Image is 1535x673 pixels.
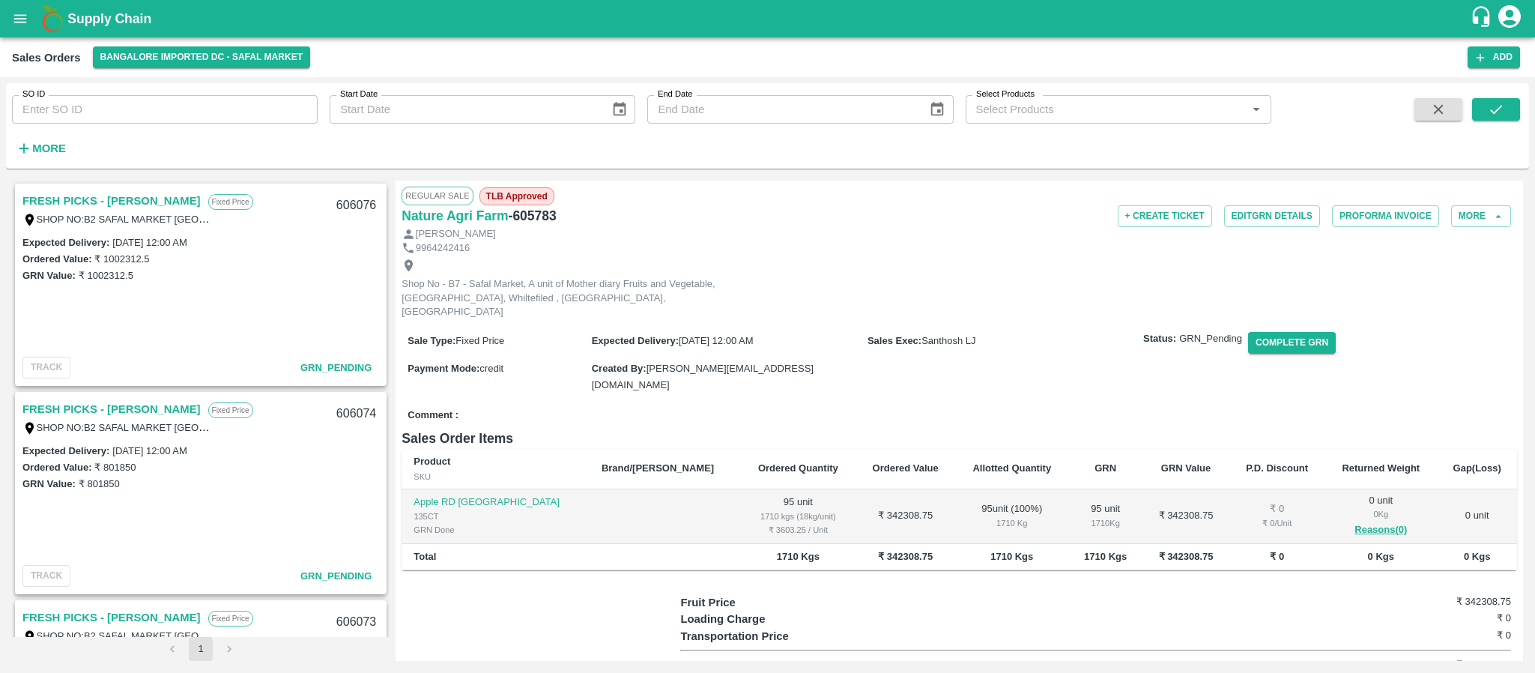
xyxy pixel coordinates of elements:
[402,187,473,205] span: Regular Sale
[1080,516,1130,530] div: 1710 Kg
[340,88,378,100] label: Start Date
[1336,507,1425,521] div: 0 Kg
[777,551,820,562] b: 1710 Kgs
[967,516,1056,530] div: 1710 Kg
[22,191,201,211] a: FRESH PICKS - [PERSON_NAME]
[1332,205,1439,227] button: Proforma Invoice
[1142,489,1229,544] td: ₹ 342308.75
[455,335,504,346] span: Fixed Price
[67,11,151,26] b: Supply Chain
[990,551,1033,562] b: 1710 Kgs
[327,605,385,640] div: 606073
[1368,551,1394,562] b: 0 Kgs
[22,399,201,419] a: FRESH PICKS - [PERSON_NAME]
[402,277,739,319] p: Shop No - B7 - Safal Market, A unit of Mother diary Fruits and Vegetable, [GEOGRAPHIC_DATA], Whil...
[592,363,814,390] span: [PERSON_NAME][EMAIL_ADDRESS][DOMAIN_NAME]
[1336,522,1425,539] button: Reasons(0)
[94,462,136,473] label: ₹ 801850
[479,187,554,205] span: TLB Approved
[592,363,647,374] label: Created By :
[300,362,372,373] span: GRN_Pending
[967,502,1056,530] div: 95 unit ( 100 %)
[37,630,879,642] label: SHOP NO:B2 SAFAL MARKET [GEOGRAPHIC_DATA] HOSKOTE BANGLORE [GEOGRAPHIC_DATA] ([GEOGRAPHIC_DATA]) ...
[22,253,91,265] label: Ordered Value:
[300,570,372,582] span: GRN_Pending
[79,270,133,281] label: ₹ 1002312.5
[416,241,470,256] p: 9964242416
[1372,657,1511,672] h6: ₹ 342308.75
[1342,462,1420,474] b: Returned Weight
[12,48,81,67] div: Sales Orders
[414,495,578,510] p: Apple RD [GEOGRAPHIC_DATA]
[1247,100,1266,119] button: Open
[856,489,955,544] td: ₹ 342308.75
[79,478,120,489] label: ₹ 801850
[753,523,844,537] div: ₹ 3603.25 / Unit
[878,551,933,562] b: ₹ 342308.75
[1453,462,1501,474] b: Gap(Loss)
[1468,46,1520,68] button: Add
[22,88,45,100] label: SO ID
[414,551,436,562] b: Total
[1270,551,1284,562] b: ₹ 0
[414,470,578,483] div: SKU
[1248,332,1336,354] button: Complete GRN
[1118,205,1212,227] button: + Create Ticket
[189,637,213,661] button: page 1
[32,142,66,154] strong: More
[94,253,149,265] label: ₹ 1002312.5
[112,445,187,456] label: [DATE] 12:00 AM
[658,88,692,100] label: End Date
[509,205,557,226] h6: - 605783
[970,100,1242,119] input: Select Products
[592,335,679,346] label: Expected Delivery :
[1496,3,1523,34] div: account of current user
[647,95,917,124] input: End Date
[1159,551,1214,562] b: ₹ 342308.75
[414,456,450,467] b: Product
[37,421,879,433] label: SHOP NO:B2 SAFAL MARKET [GEOGRAPHIC_DATA] HOSKOTE BANGLORE [GEOGRAPHIC_DATA] ([GEOGRAPHIC_DATA]) ...
[1372,628,1511,643] h6: ₹ 0
[680,628,888,645] p: Transportation Price
[741,489,856,544] td: 95 unit
[402,428,1517,449] h6: Sales Order Items
[605,95,634,124] button: Choose date
[22,462,91,473] label: Ordered Value:
[67,8,1470,29] a: Supply Chain
[1084,551,1127,562] b: 1710 Kgs
[112,237,187,248] label: [DATE] 12:00 AM
[1437,489,1517,544] td: 0 unit
[1372,594,1511,609] h6: ₹ 342308.75
[12,95,318,124] input: Enter SO ID
[12,136,70,161] button: More
[402,205,508,226] a: Nature Agri Farm
[1241,516,1313,530] div: ₹ 0 / Unit
[208,611,253,627] p: Fixed Price
[22,478,76,489] label: GRN Value:
[414,523,578,537] div: GRN Done
[1470,5,1496,32] div: customer-support
[22,270,76,281] label: GRN Value:
[680,611,888,627] p: Loading Charge
[1336,494,1425,539] div: 0 unit
[976,88,1035,100] label: Select Products
[873,462,939,474] b: Ordered Value
[479,363,503,374] span: credit
[37,4,67,34] img: logo
[408,335,455,346] label: Sale Type :
[208,194,253,210] p: Fixed Price
[923,95,951,124] button: Choose date
[37,213,879,225] label: SHOP NO:B2 SAFAL MARKET [GEOGRAPHIC_DATA] HOSKOTE BANGLORE [GEOGRAPHIC_DATA] ([GEOGRAPHIC_DATA]) ...
[753,510,844,523] div: 1710 kgs (18kg/unit)
[22,608,201,627] a: FRESH PICKS - [PERSON_NAME]
[868,335,921,346] label: Sales Exec :
[1179,332,1242,346] span: GRN_Pending
[1224,205,1320,227] button: EditGRN Details
[1464,551,1490,562] b: 0 Kgs
[1095,462,1116,474] b: GRN
[1080,502,1130,530] div: 95 unit
[93,46,311,68] button: Select DC
[1372,611,1511,626] h6: ₹ 0
[758,462,838,474] b: Ordered Quantity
